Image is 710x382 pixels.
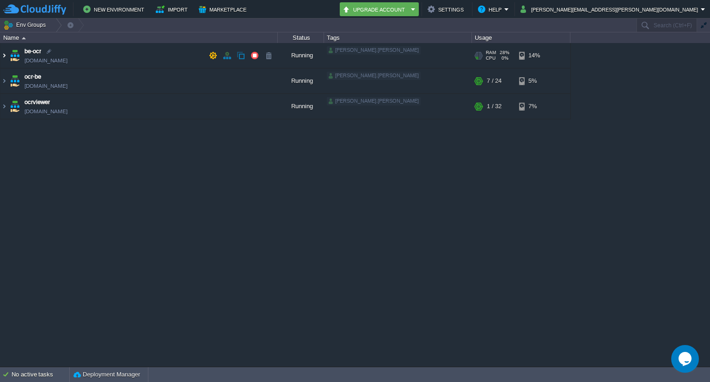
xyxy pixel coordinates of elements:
button: Settings [428,4,466,15]
a: be-ocr [24,47,41,56]
div: Tags [324,32,471,43]
div: [PERSON_NAME].[PERSON_NAME] [327,72,421,80]
div: No active tasks [12,367,69,382]
div: 1 / 32 [487,94,502,119]
button: Help [478,4,504,15]
a: ocr-be [24,72,41,81]
img: AMDAwAAAACH5BAEAAAAALAAAAAABAAEAAAICRAEAOw== [0,43,8,68]
span: [DOMAIN_NAME] [24,56,67,65]
a: [DOMAIN_NAME] [24,107,67,116]
img: AMDAwAAAACH5BAEAAAAALAAAAAABAAEAAAICRAEAOw== [8,94,21,119]
span: [DOMAIN_NAME] [24,81,67,91]
img: AMDAwAAAACH5BAEAAAAALAAAAAABAAEAAAICRAEAOw== [8,43,21,68]
span: RAM [486,50,496,55]
div: Running [278,68,324,93]
div: Status [278,32,324,43]
div: 14% [519,43,549,68]
button: Deployment Manager [73,370,140,379]
span: CPU [486,55,496,61]
a: ocrviewer [24,98,50,107]
div: [PERSON_NAME].[PERSON_NAME] [327,97,421,105]
div: 5% [519,68,549,93]
img: AMDAwAAAACH5BAEAAAAALAAAAAABAAEAAAICRAEAOw== [8,68,21,93]
span: 28% [500,50,509,55]
button: Upgrade Account [343,4,408,15]
img: AMDAwAAAACH5BAEAAAAALAAAAAABAAEAAAICRAEAOw== [0,68,8,93]
button: Import [156,4,190,15]
div: [PERSON_NAME].[PERSON_NAME] [327,46,421,55]
button: [PERSON_NAME][EMAIL_ADDRESS][PERSON_NAME][DOMAIN_NAME] [520,4,701,15]
div: Usage [472,32,570,43]
button: Env Groups [3,18,49,31]
button: New Environment [83,4,147,15]
img: AMDAwAAAACH5BAEAAAAALAAAAAABAAEAAAICRAEAOw== [22,37,26,39]
iframe: chat widget [671,345,701,373]
div: Running [278,43,324,68]
div: Name [1,32,277,43]
img: AMDAwAAAACH5BAEAAAAALAAAAAABAAEAAAICRAEAOw== [0,94,8,119]
button: Marketplace [199,4,249,15]
div: 7 / 24 [487,68,502,93]
div: 7% [519,94,549,119]
span: 0% [499,55,508,61]
img: CloudJiffy [3,4,66,15]
div: Running [278,94,324,119]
